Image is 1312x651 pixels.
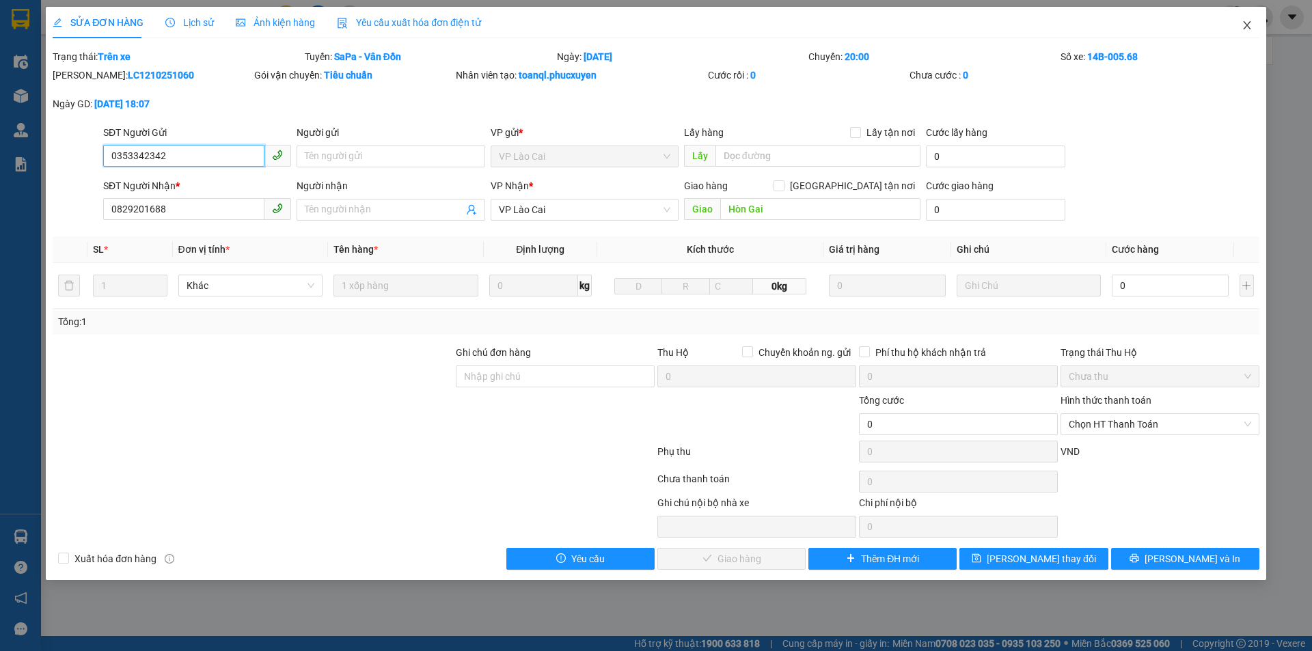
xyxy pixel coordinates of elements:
[1228,7,1266,45] button: Close
[254,68,453,83] div: Gói vận chuyển:
[614,278,663,294] input: D
[1112,244,1159,255] span: Cước hàng
[951,236,1107,263] th: Ghi chú
[750,70,756,81] b: 0
[236,17,315,28] span: Ảnh kiện hàng
[53,18,62,27] span: edit
[103,125,291,140] div: SĐT Người Gửi
[1069,366,1251,387] span: Chưa thu
[861,125,920,140] span: Lấy tận nơi
[53,68,251,83] div: [PERSON_NAME]:
[859,495,1058,516] div: Chi phí nội bộ
[972,553,981,564] span: save
[715,145,920,167] input: Dọc đường
[165,554,174,564] span: info-circle
[1069,414,1251,434] span: Chọn HT Thanh Toán
[784,178,920,193] span: [GEOGRAPHIC_DATA] tận nơi
[861,551,919,566] span: Thêm ĐH mới
[69,551,162,566] span: Xuất hóa đơn hàng
[53,17,143,28] span: SỬA ĐƠN HÀNG
[53,96,251,111] div: Ngày GD:
[491,180,529,191] span: VP Nhận
[1059,49,1261,64] div: Số xe:
[656,444,858,468] div: Phụ thu
[58,275,80,296] button: delete
[466,204,477,215] span: user-add
[926,199,1065,221] input: Cước giao hàng
[128,70,194,81] b: LC1210251060
[165,18,175,27] span: clock-circle
[94,98,150,109] b: [DATE] 18:07
[987,551,1096,566] span: [PERSON_NAME] thay đổi
[303,49,556,64] div: Tuyến:
[957,275,1102,296] input: Ghi Chú
[272,150,283,161] span: phone
[98,51,131,62] b: Trên xe
[556,553,566,564] span: exclamation-circle
[846,553,856,564] span: plus
[578,275,592,296] span: kg
[684,180,728,191] span: Giao hàng
[272,203,283,214] span: phone
[661,278,710,294] input: R
[657,495,856,516] div: Ghi chú nội bộ nhà xe
[963,70,968,81] b: 0
[1087,51,1138,62] b: 14B-005.68
[684,145,715,167] span: Lấy
[708,68,907,83] div: Cước rồi :
[165,17,214,28] span: Lịch sử
[333,275,478,296] input: VD: Bàn, Ghế
[103,178,291,193] div: SĐT Người Nhận
[1240,275,1254,296] button: plus
[656,471,858,495] div: Chưa thanh toán
[334,51,401,62] b: SaPa - Vân Đồn
[519,70,597,81] b: toanql.phucxuyen
[959,548,1108,570] button: save[PERSON_NAME] thay đổi
[178,244,230,255] span: Đơn vị tính
[845,51,869,62] b: 20:00
[584,51,612,62] b: [DATE]
[337,17,481,28] span: Yêu cầu xuất hóa đơn điện tử
[58,314,506,329] div: Tổng: 1
[1061,446,1080,457] span: VND
[684,198,720,220] span: Giao
[456,68,705,83] div: Nhân viên tạo:
[859,395,904,406] span: Tổng cước
[687,244,734,255] span: Kích thước
[807,49,1059,64] div: Chuyến:
[337,18,348,29] img: icon
[753,278,806,294] span: 0kg
[829,244,879,255] span: Giá trị hàng
[499,146,670,167] span: VP Lào Cai
[926,146,1065,167] input: Cước lấy hàng
[297,178,484,193] div: Người nhận
[297,125,484,140] div: Người gửi
[1111,548,1259,570] button: printer[PERSON_NAME] và In
[1242,20,1253,31] span: close
[499,199,670,220] span: VP Lào Cai
[1061,395,1151,406] label: Hình thức thanh toán
[506,548,655,570] button: exclamation-circleYêu cầu
[93,244,104,255] span: SL
[491,125,679,140] div: VP gửi
[657,548,806,570] button: checkGiao hàng
[1130,553,1139,564] span: printer
[333,244,378,255] span: Tên hàng
[1145,551,1240,566] span: [PERSON_NAME] và In
[657,347,689,358] span: Thu Hộ
[829,275,945,296] input: 0
[684,127,724,138] span: Lấy hàng
[236,18,245,27] span: picture
[753,345,856,360] span: Chuyển khoản ng. gửi
[571,551,605,566] span: Yêu cầu
[187,275,315,296] span: Khác
[456,347,531,358] label: Ghi chú đơn hàng
[556,49,808,64] div: Ngày:
[926,127,987,138] label: Cước lấy hàng
[926,180,994,191] label: Cước giao hàng
[808,548,957,570] button: plusThêm ĐH mới
[910,68,1108,83] div: Chưa cước :
[1061,345,1259,360] div: Trạng thái Thu Hộ
[709,278,753,294] input: C
[324,70,372,81] b: Tiêu chuẩn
